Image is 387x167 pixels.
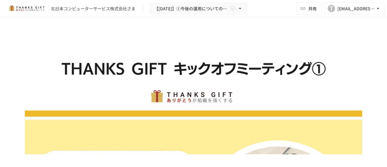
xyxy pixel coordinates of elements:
[308,5,317,12] span: 共有
[324,2,385,15] button: T[EMAIL_ADDRESS][DOMAIN_NAME]
[51,5,135,12] div: 北日本コンピューターサービス株式会社さま
[337,5,375,12] div: [EMAIL_ADDRESS][DOMAIN_NAME]
[154,5,229,12] span: 【[DATE]】①今後の運用についてのご案内/THANKS GIFTキックオフMTG
[296,2,322,15] button: 共有
[25,32,362,117] img: G0WxmcJ0THrQxNO0XY7PBNzv3AFOxoYAtgSyvpL7cek
[7,4,46,13] img: mMP1OxWUAhQbsRWCurg7vIHe5HqDpP7qZo7fRoNLXQh
[150,3,247,15] button: 【[DATE]】①今後の運用についてのご案内/THANKS GIFTキックオフMTG
[328,5,335,12] div: T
